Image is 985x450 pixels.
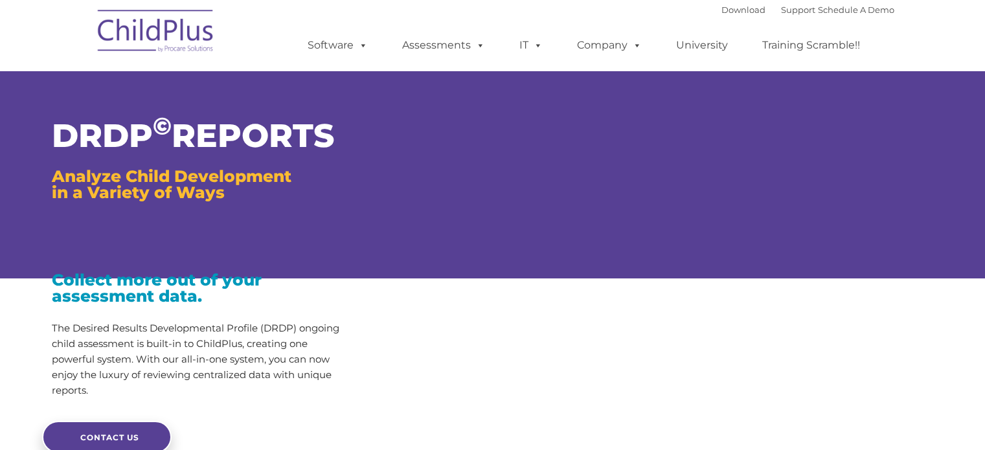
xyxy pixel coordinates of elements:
[663,32,741,58] a: University
[564,32,655,58] a: Company
[153,111,172,141] sup: ©
[52,321,350,398] p: The Desired Results Developmental Profile (DRDP) ongoing child assessment is built-in to ChildPlu...
[52,183,225,202] span: in a Variety of Ways
[80,433,139,442] span: CONTACT US
[721,5,765,15] a: Download
[721,5,894,15] font: |
[52,120,350,152] h1: DRDP REPORTS
[506,32,556,58] a: IT
[389,32,498,58] a: Assessments
[295,32,381,58] a: Software
[52,166,291,186] span: Analyze Child Development
[749,32,873,58] a: Training Scramble!!
[781,5,815,15] a: Support
[91,1,221,65] img: ChildPlus by Procare Solutions
[52,272,350,304] h3: Collect more out of your assessment data.
[818,5,894,15] a: Schedule A Demo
